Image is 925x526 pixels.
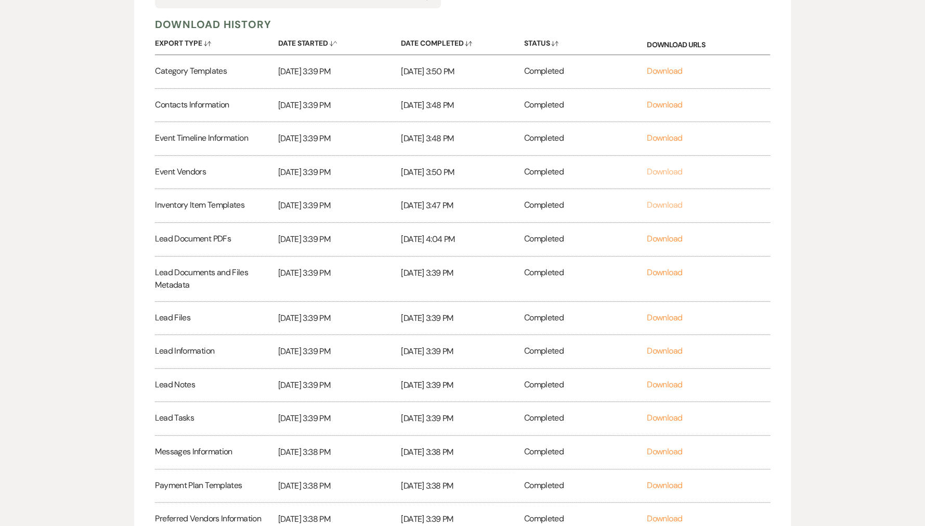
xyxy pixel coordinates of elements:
p: [DATE] 3:39 PM [278,345,401,358]
div: Completed [524,223,647,256]
div: Completed [524,257,647,301]
div: Completed [524,189,647,222]
p: [DATE] 3:39 PM [278,233,401,246]
div: Lead Files [155,302,278,335]
button: Date Completed [401,31,524,51]
div: Completed [524,402,647,435]
a: Download [647,513,682,524]
div: Completed [524,89,647,122]
div: Completed [524,302,647,335]
a: Download [647,99,682,110]
p: [DATE] 3:39 PM [278,99,401,112]
p: [DATE] 3:39 PM [278,412,401,425]
div: Completed [524,369,647,402]
p: [DATE] 3:47 PM [401,199,524,212]
p: [DATE] 3:39 PM [401,412,524,425]
p: [DATE] 3:39 PM [401,266,524,280]
p: [DATE] 3:39 PM [401,512,524,526]
a: Download [647,312,682,323]
a: Download [647,132,682,143]
p: [DATE] 3:39 PM [278,266,401,280]
a: Download [647,166,682,177]
div: Completed [524,436,647,469]
p: [DATE] 3:50 PM [401,166,524,179]
a: Download [647,379,682,390]
a: Download [647,267,682,278]
button: Status [524,31,647,51]
div: Lead Documents and Files Metadata [155,257,278,301]
div: Lead Tasks [155,402,278,435]
p: [DATE] 3:48 PM [401,99,524,112]
p: [DATE] 3:50 PM [401,65,524,78]
a: Download [647,233,682,244]
div: Completed [524,122,647,155]
div: Download URLs [647,31,770,55]
div: Completed [524,156,647,189]
p: [DATE] 3:39 PM [278,312,401,325]
p: [DATE] 3:39 PM [401,379,524,392]
a: Download [647,65,682,76]
div: Lead Document PDFs [155,223,278,256]
div: Category Templates [155,55,278,88]
p: [DATE] 3:38 PM [278,512,401,526]
a: Download [647,412,682,423]
div: Contacts Information [155,89,278,122]
p: [DATE] 3:39 PM [401,312,524,325]
a: Download [647,446,682,457]
p: [DATE] 4:04 PM [401,233,524,246]
p: [DATE] 3:39 PM [278,199,401,212]
div: Completed [524,469,647,503]
p: [DATE] 3:38 PM [401,446,524,459]
h5: Download History [155,18,770,31]
div: Event Timeline Information [155,122,278,155]
div: Inventory Item Templates [155,189,278,222]
a: Download [647,199,682,210]
p: [DATE] 3:38 PM [401,479,524,493]
p: [DATE] 3:38 PM [278,446,401,459]
p: [DATE] 3:38 PM [278,479,401,493]
a: Download [647,345,682,356]
a: Download [647,480,682,491]
p: [DATE] 3:39 PM [278,132,401,145]
button: Date Started [278,31,401,51]
div: Messages Information [155,436,278,469]
div: Completed [524,335,647,368]
p: [DATE] 3:39 PM [278,379,401,392]
button: Export Type [155,31,278,51]
div: Lead Notes [155,369,278,402]
p: [DATE] 3:39 PM [278,65,401,78]
div: Lead Information [155,335,278,368]
div: Payment Plan Templates [155,469,278,503]
p: [DATE] 3:39 PM [278,166,401,179]
p: [DATE] 3:48 PM [401,132,524,145]
div: Completed [524,55,647,88]
div: Event Vendors [155,156,278,189]
p: [DATE] 3:39 PM [401,345,524,358]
